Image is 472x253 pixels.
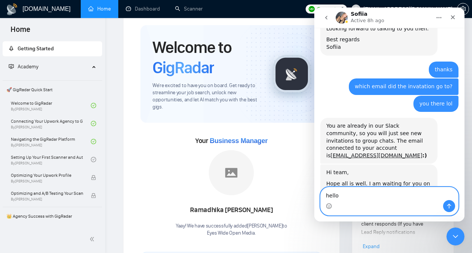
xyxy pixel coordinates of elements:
[11,190,83,197] span: Optimizing and A/B Testing Your Scanner for Better Results
[314,8,464,221] iframe: Intercom live chat
[11,97,91,114] a: Welcome to GigRadarBy[PERSON_NAME]
[9,64,14,69] span: fund-projection-screen
[91,193,96,198] span: lock
[5,24,36,40] span: Home
[91,157,96,162] span: check-circle
[12,161,117,169] div: Hi team,
[11,172,83,179] span: Optimizing Your Upwork Profile
[3,82,101,97] span: 🚀 GigRadar Quick Start
[88,6,111,12] a: homeHome
[9,46,14,51] span: rocket
[457,6,469,12] a: setting
[446,227,464,245] iframe: Intercom live chat
[176,223,287,237] div: Yaay! We have successfully added [PERSON_NAME] to
[126,6,160,12] a: dashboardDashboard
[91,103,96,108] span: check-circle
[210,137,267,145] span: Business Manager
[6,180,144,193] textarea: Message…
[175,6,203,12] a: searchScanner
[11,179,83,184] span: By [PERSON_NAME]
[176,230,287,237] p: Eyes Wide Open Media .
[152,57,214,78] span: GigRadar
[341,5,344,13] span: 0
[91,121,96,126] span: check-circle
[152,37,261,78] h1: Welcome to
[195,137,268,145] span: Your
[18,45,54,52] span: Getting Started
[363,243,380,250] span: Expand
[309,6,315,12] img: upwork-logo.png
[6,157,123,218] div: Hi team,Hope all is well. I am waiting for you on the call. Please advise if you are able to join.
[18,63,38,70] span: Academy
[89,235,97,243] span: double-left
[11,115,91,132] a: Connecting Your Upwork Agency to GigRadarBy[PERSON_NAME]
[11,133,91,150] a: Navigating the GigRadar PlatformBy[PERSON_NAME]
[273,55,311,93] img: gigradar-logo.png
[6,157,144,218] div: Sofiia says…
[9,63,38,70] span: Academy
[91,175,96,180] span: lock
[6,3,18,15] img: logo
[3,41,102,56] li: Getting Started
[209,150,254,195] img: placeholder.png
[317,5,339,13] span: Connects:
[12,196,18,202] button: Emoji picker
[457,6,469,12] span: setting
[11,151,91,168] a: Setting Up Your First Scanner and Auto-BidderBy[PERSON_NAME]
[152,82,261,111] span: We're excited to have you on board. Get ready to streamline your job search, unlock new opportuni...
[176,204,287,217] div: Ramadhika [PERSON_NAME]
[129,193,141,205] button: Send a message…
[3,209,101,224] span: 👑 Agency Success with GigRadar
[457,3,469,15] button: setting
[91,139,96,144] span: check-circle
[353,6,359,12] span: user
[12,173,117,195] div: Hope all is well. I am waiting for you on the call. Please advise if you are able to join.
[11,197,83,202] span: By [PERSON_NAME]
